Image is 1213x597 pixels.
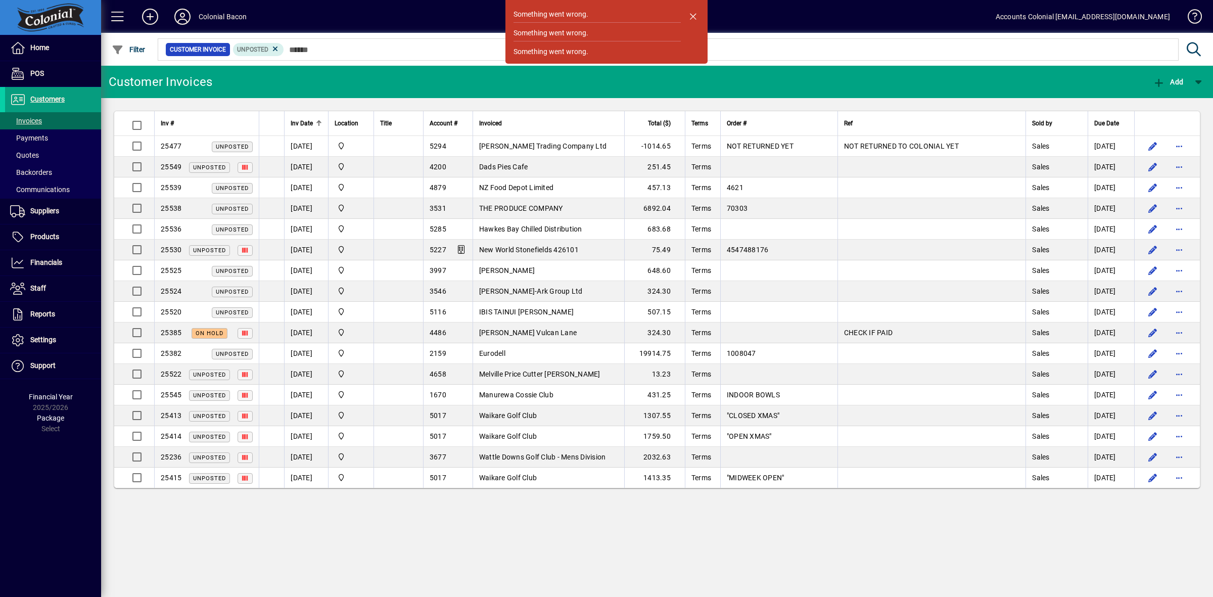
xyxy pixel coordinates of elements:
[284,385,328,405] td: [DATE]
[284,157,328,177] td: [DATE]
[479,391,553,399] span: Manurewa Cossie Club
[624,177,685,198] td: 457.13
[631,118,680,129] div: Total ($)
[335,203,367,214] span: Provida
[1171,470,1187,486] button: More options
[624,136,685,157] td: -1014.65
[691,370,711,378] span: Terms
[624,302,685,323] td: 507.15
[844,329,893,337] span: CHECK IF PAID
[193,247,226,254] span: Unposted
[134,8,166,26] button: Add
[216,309,249,316] span: Unposted
[5,61,101,86] a: POS
[430,118,457,129] span: Account #
[430,432,446,440] span: 5017
[1171,407,1187,424] button: More options
[691,118,708,129] span: Terms
[996,9,1170,25] div: Accounts Colonial [EMAIL_ADDRESS][DOMAIN_NAME]
[335,118,367,129] div: Location
[335,244,367,255] span: Provida
[624,323,685,343] td: 324.30
[1088,323,1134,343] td: [DATE]
[161,453,181,461] span: 25236
[430,308,446,316] span: 5116
[691,225,711,233] span: Terms
[624,364,685,385] td: 13.23
[5,35,101,61] a: Home
[284,468,328,488] td: [DATE]
[1145,366,1161,382] button: Edit
[844,142,959,150] span: NOT RETURNED TO COLONIAL YET
[284,281,328,302] td: [DATE]
[1145,407,1161,424] button: Edit
[1145,159,1161,175] button: Edit
[479,225,582,233] span: Hawkes Bay Chilled Distribution
[335,118,358,129] span: Location
[1150,73,1186,91] button: Add
[727,183,743,192] span: 4621
[109,74,212,90] div: Customer Invoices
[1153,78,1183,86] span: Add
[1088,136,1134,157] td: [DATE]
[1145,262,1161,279] button: Edit
[161,163,181,171] span: 25549
[727,142,794,150] span: NOT RETURNED YET
[479,349,505,357] span: Eurodell
[216,226,249,233] span: Unposted
[1171,200,1187,216] button: More options
[691,349,711,357] span: Terms
[5,112,101,129] a: Invoices
[691,246,711,254] span: Terms
[479,432,537,440] span: Waikare Golf Club
[691,163,711,171] span: Terms
[1145,387,1161,403] button: Edit
[284,405,328,426] td: [DATE]
[237,46,268,53] span: Unposted
[844,118,853,129] span: Ref
[193,454,226,461] span: Unposted
[479,163,528,171] span: Dads Pies Cafe
[30,258,62,266] span: Financials
[284,323,328,343] td: [DATE]
[1088,157,1134,177] td: [DATE]
[216,289,249,295] span: Unposted
[430,411,446,420] span: 5017
[1145,221,1161,237] button: Edit
[161,411,181,420] span: 25413
[284,260,328,281] td: [DATE]
[1171,387,1187,403] button: More options
[1032,246,1049,254] span: Sales
[430,183,446,192] span: 4879
[1145,200,1161,216] button: Edit
[1088,447,1134,468] td: [DATE]
[1032,453,1049,461] span: Sales
[216,268,249,274] span: Unposted
[380,118,392,129] span: Title
[216,185,249,192] span: Unposted
[1145,179,1161,196] button: Edit
[1094,118,1119,129] span: Due Date
[335,141,367,152] span: Colonial Bacon
[727,246,769,254] span: 4547488176
[479,474,537,482] span: Waikare Golf Club
[691,183,711,192] span: Terms
[161,308,181,316] span: 25520
[479,453,606,461] span: Wattle Downs Golf Club - Mens Division
[479,329,577,337] span: [PERSON_NAME] Vulcan Lane
[624,468,685,488] td: 1413.35
[335,182,367,193] span: Provida
[1032,266,1049,274] span: Sales
[1032,391,1049,399] span: Sales
[1088,343,1134,364] td: [DATE]
[624,281,685,302] td: 324.30
[335,223,367,235] span: Provida
[1032,287,1049,295] span: Sales
[691,204,711,212] span: Terms
[1032,411,1049,420] span: Sales
[1088,240,1134,260] td: [DATE]
[430,474,446,482] span: 5017
[193,372,226,378] span: Unposted
[727,432,772,440] span: "OPEN XMAS"
[1032,225,1049,233] span: Sales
